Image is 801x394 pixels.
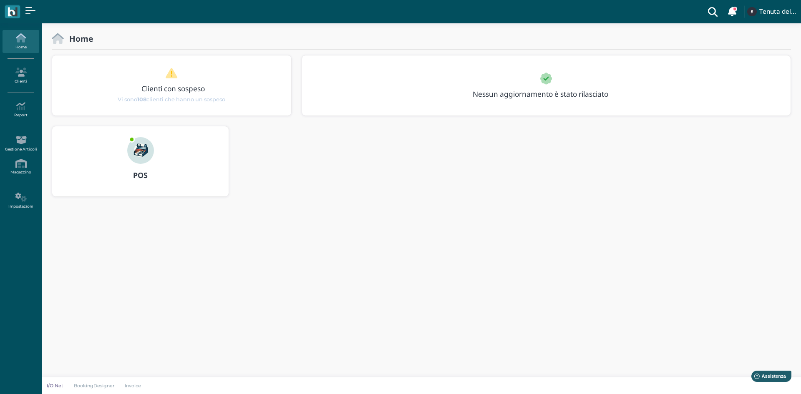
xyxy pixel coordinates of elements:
[68,68,275,103] a: Clienti con sospeso Vi sono108clienti che hanno un sospeso
[133,170,148,180] b: POS
[137,96,146,103] b: 108
[759,8,796,15] h4: Tenuta del Barco
[746,2,796,22] a: ... Tenuta del Barco
[52,126,229,207] a: ... POS
[70,85,277,93] h3: Clienti con sospeso
[468,90,627,98] h3: Nessun aggiornamento è stato rilasciato
[3,64,39,87] a: Clienti
[3,156,39,178] a: Magazzino
[742,368,794,387] iframe: Help widget launcher
[52,55,291,115] div: 1 / 1
[747,7,756,16] img: ...
[118,95,225,103] span: Vi sono clienti che hanno un sospeso
[3,30,39,53] a: Home
[25,7,55,13] span: Assistenza
[3,189,39,212] a: Impostazioni
[3,98,39,121] a: Report
[127,137,154,164] img: ...
[8,7,17,17] img: logo
[3,132,39,155] a: Gestione Articoli
[302,55,791,115] div: 1 / 1
[64,34,93,43] h2: Home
